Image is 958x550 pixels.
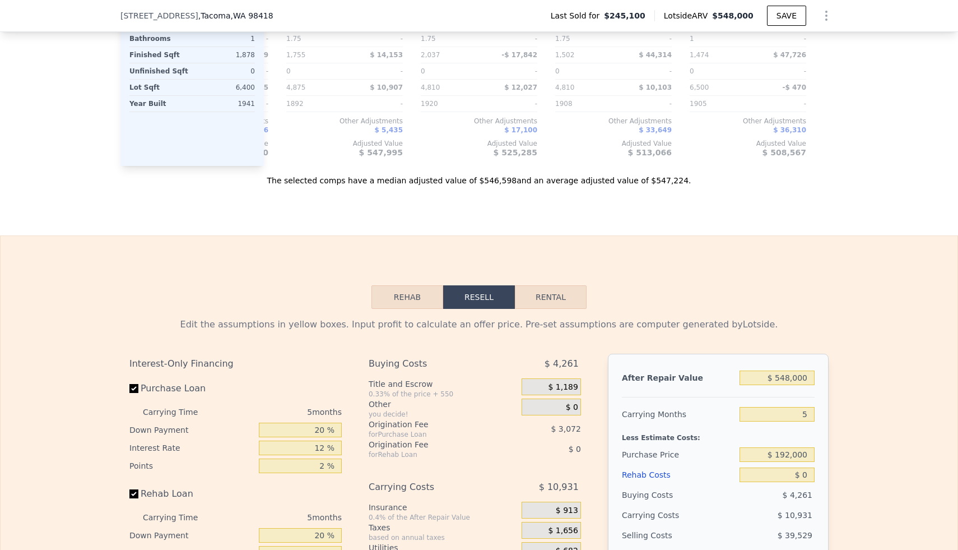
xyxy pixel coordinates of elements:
span: $ 36,310 [773,126,806,134]
div: Unfinished Sqft [129,63,190,79]
span: $ 39,529 [778,531,812,540]
span: 1,474 [690,51,709,59]
label: Rehab Loan [129,484,254,504]
span: 0 [421,67,425,75]
button: Resell [443,285,515,309]
span: $ 4,261 [783,491,812,500]
div: 0 [194,63,255,79]
div: Finished Sqft [129,47,190,63]
div: Buying Costs [622,485,735,505]
span: 1,502 [555,51,574,59]
div: - [481,96,537,112]
span: -$ 470 [782,84,806,91]
span: 2,037 [421,51,440,59]
div: Carrying Costs [369,477,494,497]
button: SAVE [767,6,806,26]
div: Carrying Costs [622,505,692,525]
div: you decide! [369,410,517,419]
span: $ 10,931 [539,477,579,497]
div: Rehab Costs [622,465,735,485]
div: 5 months [220,403,342,421]
div: 1892 [286,96,342,112]
div: Other [369,399,517,410]
input: Rehab Loan [129,489,138,498]
div: 5 months [220,509,342,526]
span: $245,100 [604,10,645,21]
span: 4,810 [555,84,574,91]
span: $ 547,995 [359,148,403,157]
span: $ 44,314 [639,51,672,59]
div: 1941 [194,96,255,112]
div: Carrying Time [143,403,216,421]
span: [STREET_ADDRESS] [120,10,198,21]
div: Selling Costs [622,525,735,546]
div: Points [129,457,254,475]
div: - [750,31,806,47]
div: - [616,31,672,47]
div: 1908 [555,96,611,112]
span: 0 [690,67,694,75]
div: Purchase Price [622,445,735,465]
div: based on annual taxes [369,533,517,542]
span: $ 4,261 [545,354,579,374]
div: 1920 [421,96,477,112]
span: $ 10,103 [639,84,672,91]
span: $ 0 [566,403,578,413]
span: $ 10,907 [370,84,403,91]
span: $ 3,072 [551,424,580,433]
div: Adjusted Value [286,139,403,148]
label: Purchase Loan [129,378,254,399]
div: 1905 [690,96,746,112]
span: , Tacoma [198,10,273,21]
div: - [481,63,537,79]
div: 0.4% of the After Repair Value [369,513,517,522]
div: After Repair Value [622,368,735,388]
div: Title and Escrow [369,378,517,390]
span: Last Sold for [551,10,604,21]
span: 4,810 [421,84,440,91]
div: 1 [194,31,255,47]
span: $ 508,567 [762,148,806,157]
div: Other Adjustments [421,117,537,126]
div: - [750,96,806,112]
span: -$ 17,842 [501,51,537,59]
div: Other Adjustments [286,117,403,126]
button: Rehab [371,285,443,309]
span: $ 17,100 [504,126,537,134]
div: Down Payment [129,421,254,439]
span: $548,000 [712,11,754,20]
div: Edit the assumptions in yellow boxes. Input profit to calculate an offer price. Pre-set assumptio... [129,318,829,331]
span: $ 10,931 [778,511,812,520]
div: Other Adjustments [690,117,806,126]
div: The selected comps have a median adjusted value of $546,598 and an average adjusted value of $547... [120,166,838,186]
div: Origination Fee [369,419,494,430]
span: , WA 98418 [231,11,273,20]
span: $ 12,027 [504,84,537,91]
div: Bathrooms [129,31,190,47]
div: Insurance [369,502,517,513]
div: Adjusted Value [690,139,806,148]
div: Adjusted Value [555,139,672,148]
div: - [347,96,403,112]
div: 6,400 [194,80,255,95]
span: 4,875 [286,84,305,91]
span: $ 913 [556,506,578,516]
div: Carrying Time [143,509,216,526]
div: Year Built [129,96,190,112]
div: 0.33% of the price + 550 [369,390,517,399]
div: 1.75 [286,31,342,47]
div: 1,878 [194,47,255,63]
div: - [347,31,403,47]
span: Lotside ARV [664,10,712,21]
div: Down Payment [129,526,254,544]
div: 1 [690,31,746,47]
div: Taxes [369,522,517,533]
span: $ 513,066 [628,148,672,157]
div: - [347,63,403,79]
span: $ 47,726 [773,51,806,59]
div: - [750,63,806,79]
div: Less Estimate Costs: [622,424,815,445]
span: $ 0 [569,445,581,454]
button: Show Options [815,4,838,27]
div: - [616,96,672,112]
